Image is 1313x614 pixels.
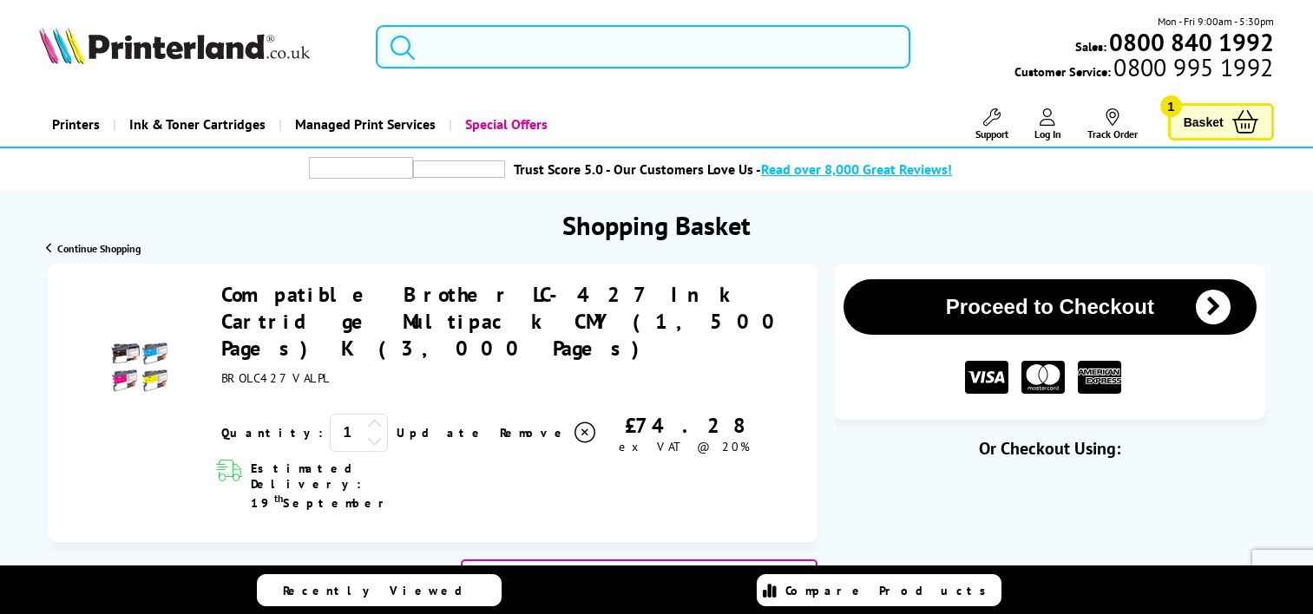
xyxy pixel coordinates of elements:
[1075,38,1106,55] span: Sales:
[1168,103,1274,140] a: Basket 1
[975,108,1008,140] a: Support
[1078,361,1121,395] img: American Express
[46,242,141,255] a: Continue Shopping
[598,412,771,439] div: £74.28
[397,425,486,441] a: Update
[279,102,449,147] a: Managed Print Services
[785,583,995,598] span: Compare Products
[1014,59,1273,80] span: Customer Service:
[221,281,787,362] a: Compatible Brother LC-427 Ink Cartridge Multipack CMY (1,500 Pages) K (3,000 Pages)
[844,279,1257,335] button: Proceed to Checkout
[757,574,1001,606] a: Compare Products
[1034,127,1061,140] span: Log In
[1106,34,1274,50] a: 0800 840 1992
[129,102,266,147] span: Ink & Toner Cartridges
[1111,59,1273,75] span: 0800 995 1992
[500,425,568,441] span: Remove
[1021,361,1065,395] img: MASTER CARD
[562,208,751,242] h1: Shopping Basket
[39,26,354,68] a: Printerland Logo
[1087,108,1138,140] a: Track Order
[257,574,502,606] a: Recently Viewed
[274,492,283,505] sup: th
[108,336,169,396] img: Compatible Brother LC-427 Ink Cartridge Multipack CMY (1,500 Pages) K (3,000 Pages)
[221,370,331,386] span: BROLC427VALPL
[876,487,1224,546] iframe: PayPal
[413,160,505,178] img: trustpilot rating
[1158,13,1274,29] span: Mon - Fri 9:00am - 5:30pm
[514,160,952,178] a: Trust Score 5.0 - Our Customers Love Us -Read over 8,000 Great Reviews!
[283,583,480,598] span: Recently Viewed
[449,102,561,147] a: Special Offers
[761,160,952,178] span: Read over 8,000 Great Reviews!
[39,26,310,64] img: Printerland Logo
[1109,26,1274,58] b: 0800 840 1992
[500,420,598,446] a: Delete item from your basket
[251,460,452,511] span: Estimated Delivery: 19 September
[619,439,750,454] span: ex VAT @ 20%
[1184,110,1224,134] span: Basket
[965,361,1008,395] img: VISA
[39,102,113,147] a: Printers
[221,425,323,441] span: Quantity:
[835,437,1265,460] div: Or Checkout Using:
[1160,95,1182,117] span: 1
[113,102,279,147] a: Ink & Toner Cartridges
[57,242,141,255] span: Continue Shopping
[975,127,1008,140] span: Support
[309,157,413,179] img: trustpilot rating
[1034,108,1061,140] a: Log In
